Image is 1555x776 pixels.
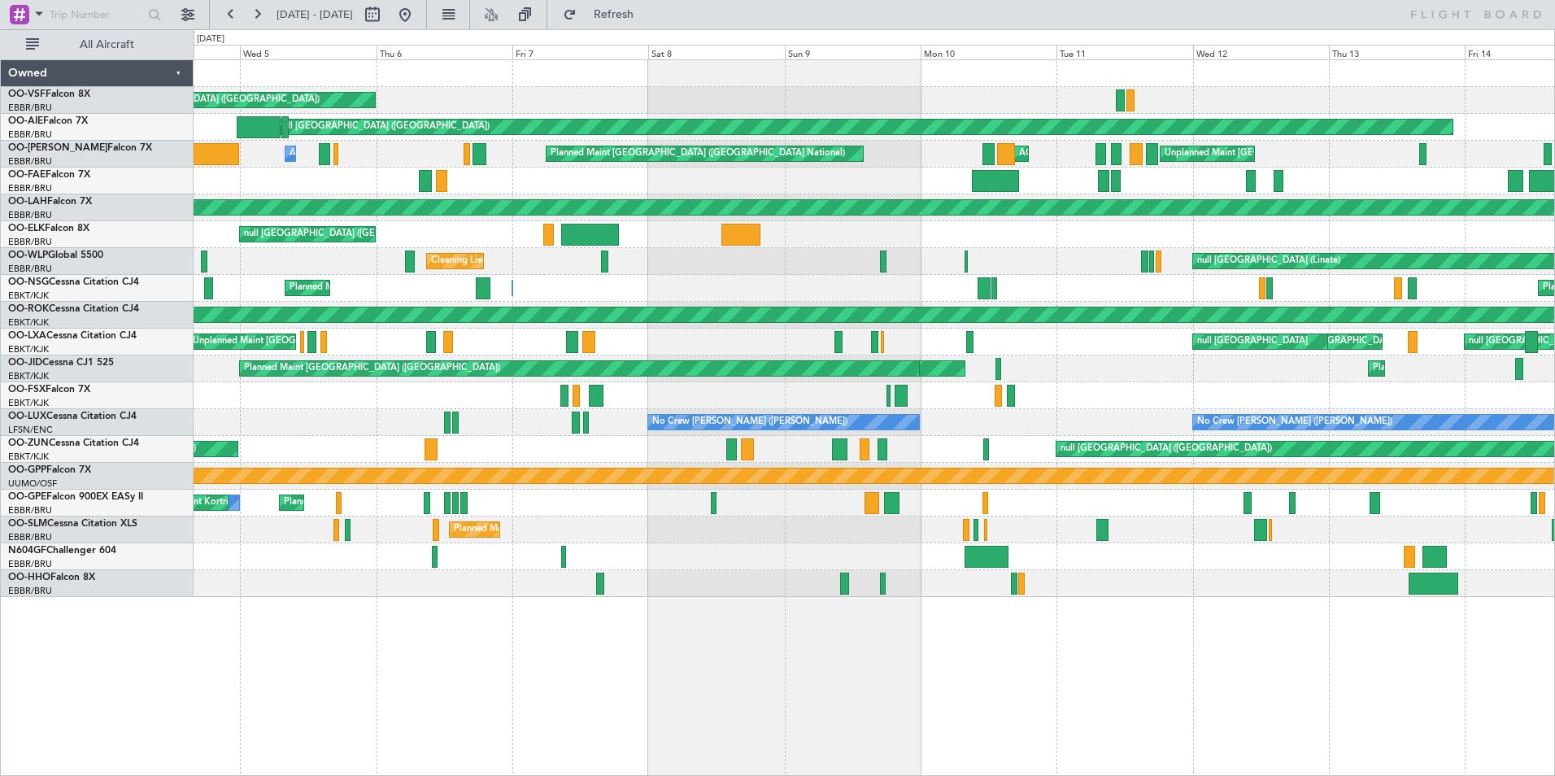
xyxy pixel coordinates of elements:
span: OO-JID [8,358,42,368]
a: OO-GPEFalcon 900EX EASy II [8,492,143,502]
div: null [GEOGRAPHIC_DATA] ([GEOGRAPHIC_DATA]) [278,115,490,139]
div: null [GEOGRAPHIC_DATA] ([GEOGRAPHIC_DATA]) [1061,437,1272,461]
span: All Aircraft [42,39,172,50]
span: [DATE] - [DATE] [277,7,353,22]
button: Refresh [555,2,653,28]
span: N604GF [8,546,46,556]
div: Wed 5 [240,45,376,59]
a: OO-[PERSON_NAME]Falcon 7X [8,143,152,153]
a: EBBR/BRU [8,209,52,221]
a: OO-NSGCessna Citation CJ4 [8,277,139,287]
a: OO-FSXFalcon 7X [8,385,90,395]
a: EBKT/KJK [8,343,49,355]
a: OO-HHOFalcon 8X [8,573,95,582]
a: OO-GPPFalcon 7X [8,465,91,475]
div: Planned Maint [GEOGRAPHIC_DATA] ([GEOGRAPHIC_DATA] National) [551,142,845,166]
a: EBKT/KJK [8,290,49,302]
span: OO-LAH [8,197,47,207]
a: EBBR/BRU [8,585,52,597]
div: Thu 13 [1329,45,1465,59]
div: Mon 10 [921,45,1056,59]
a: EBBR/BRU [8,263,52,275]
span: OO-WLP [8,251,48,260]
span: Refresh [580,9,648,20]
div: Planned Maint Kortrijk-[GEOGRAPHIC_DATA] [284,490,473,515]
a: UUMO/OSF [8,477,57,490]
div: Thu 6 [377,45,512,59]
div: AOG Maint Melsbroek Air Base [1019,142,1149,166]
div: Sun 9 [785,45,921,59]
a: EBBR/BRU [8,129,52,141]
a: OO-VSFFalcon 8X [8,89,90,99]
div: Planned Maint Kortrijk-[GEOGRAPHIC_DATA] [290,276,479,300]
span: OO-GPE [8,492,46,502]
a: OO-ZUNCessna Citation CJ4 [8,438,139,448]
span: OO-GPP [8,465,46,475]
span: OO-ROK [8,304,49,314]
div: Planned Maint [GEOGRAPHIC_DATA] ([GEOGRAPHIC_DATA] National) [454,517,748,542]
div: null [GEOGRAPHIC_DATA] ([GEOGRAPHIC_DATA]) [244,222,455,246]
span: OO-[PERSON_NAME] [8,143,107,153]
a: EBBR/BRU [8,155,52,168]
a: OO-ROKCessna Citation CJ4 [8,304,139,314]
a: OO-FAEFalcon 7X [8,170,90,180]
div: A/C Unavailable Melsbroek Air Base [290,142,440,166]
div: Cleaning Liege [431,249,493,273]
a: OO-JIDCessna CJ1 525 [8,358,114,368]
a: OO-LUXCessna Citation CJ4 [8,412,137,421]
a: LFSN/ENC [8,424,53,436]
div: Sat 8 [648,45,784,59]
a: EBBR/BRU [8,531,52,543]
a: EBKT/KJK [8,370,49,382]
a: EBBR/BRU [8,236,52,248]
button: All Aircraft [18,32,176,58]
div: No Crew [PERSON_NAME] ([PERSON_NAME]) [652,410,847,434]
div: null [GEOGRAPHIC_DATA] ([GEOGRAPHIC_DATA]) [108,88,320,112]
span: OO-FSX [8,385,46,395]
span: OO-SLM [8,519,47,529]
div: Fri 7 [512,45,648,59]
a: OO-SLMCessna Citation XLS [8,519,137,529]
span: OO-LXA [8,331,46,341]
a: OO-LXACessna Citation CJ4 [8,331,137,341]
span: OO-FAE [8,170,46,180]
a: OO-ELKFalcon 8X [8,224,89,233]
span: OO-AIE [8,116,43,126]
a: OO-LAHFalcon 7X [8,197,92,207]
a: EBBR/BRU [8,102,52,114]
span: OO-VSF [8,89,46,99]
a: EBKT/KJK [8,397,49,409]
div: Planned Maint [GEOGRAPHIC_DATA] ([GEOGRAPHIC_DATA]) [244,356,500,381]
a: OO-WLPGlobal 5500 [8,251,103,260]
div: Wed 12 [1193,45,1329,59]
div: null [GEOGRAPHIC_DATA] (Linate) [1197,249,1340,273]
div: Unplanned Maint [GEOGRAPHIC_DATA] ([GEOGRAPHIC_DATA] National) [1165,142,1470,166]
span: OO-ZUN [8,438,49,448]
a: OO-AIEFalcon 7X [8,116,88,126]
a: EBBR/BRU [8,558,52,570]
a: EBBR/BRU [8,504,52,517]
span: OO-ELK [8,224,45,233]
div: No Crew [PERSON_NAME] ([PERSON_NAME]) [1197,410,1392,434]
div: [DATE] [197,33,224,46]
span: OO-NSG [8,277,49,287]
a: EBKT/KJK [8,316,49,329]
span: OO-HHO [8,573,50,582]
a: EBBR/BRU [8,182,52,194]
div: Tue 11 [1056,45,1192,59]
span: OO-LUX [8,412,46,421]
input: Trip Number [50,2,143,27]
div: null [GEOGRAPHIC_DATA] [1197,329,1308,354]
a: EBKT/KJK [8,451,49,463]
a: N604GFChallenger 604 [8,546,116,556]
